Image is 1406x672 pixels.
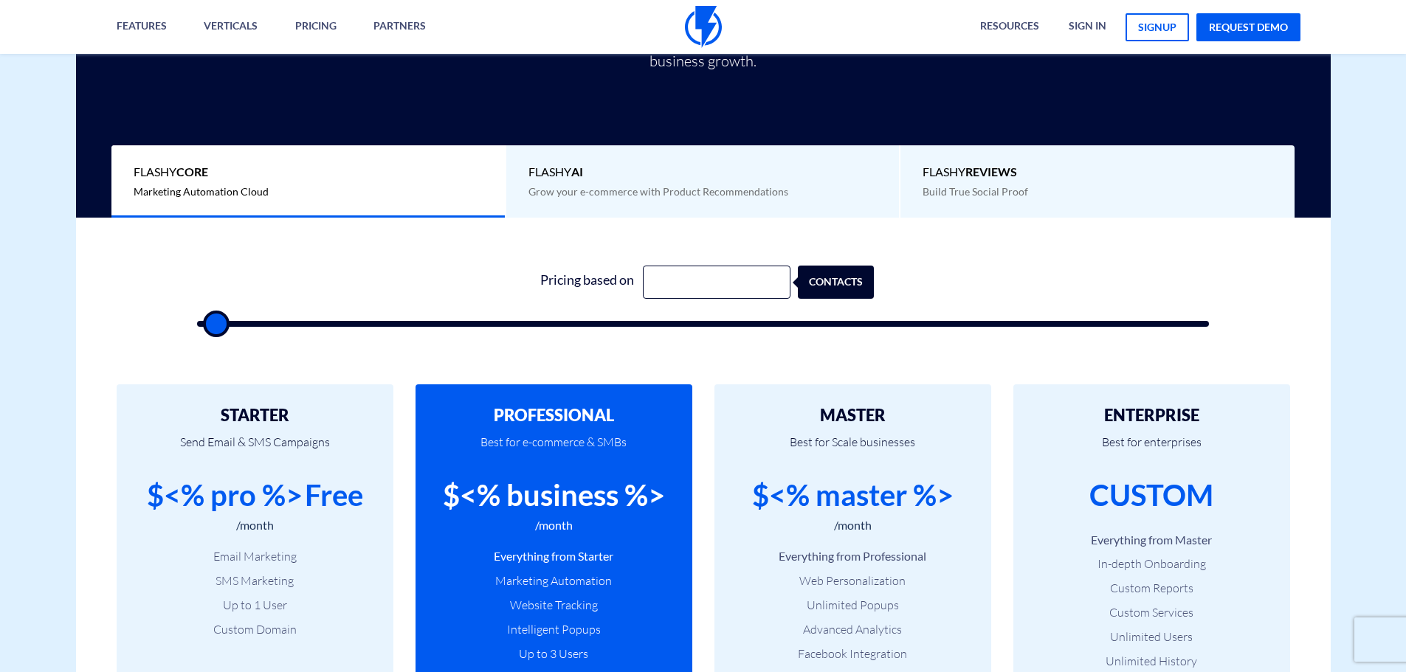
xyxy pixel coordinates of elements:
div: /month [535,517,573,534]
h2: ENTERPRISE [1035,406,1268,424]
div: $<% business %> [443,474,665,516]
li: Everything from Starter [438,548,670,565]
span: Marketing Automation Cloud [134,185,269,198]
li: Unlimited Popups [737,597,969,614]
h2: PROFESSIONAL [438,406,670,424]
li: Advanced Analytics [737,621,969,638]
div: CUSTOM [1089,474,1213,516]
li: Up to 1 User [139,597,371,614]
li: Email Marketing [139,548,371,565]
li: Intelligent Popups [438,621,670,638]
div: Pricing based on [532,266,643,299]
li: Custom Domain [139,621,371,638]
div: contacts [809,266,885,299]
span: Build True Social Proof [923,185,1028,198]
b: REVIEWS [965,164,1017,179]
span: Grow your e-commerce with Product Recommendations [528,185,788,198]
li: Website Tracking [438,597,670,614]
li: Custom Services [1035,604,1268,621]
p: Best for Scale businesses [737,424,969,474]
div: $<% master %> [752,474,954,516]
li: Custom Reports [1035,580,1268,597]
li: Unlimited Users [1035,628,1268,645]
h2: STARTER [139,406,371,424]
span: Flashy [134,164,483,181]
span: Flashy [528,164,878,181]
a: request demo [1196,13,1300,41]
li: Everything from Master [1035,532,1268,549]
div: /month [834,517,872,534]
li: Web Personalization [737,572,969,589]
li: SMS Marketing [139,572,371,589]
li: In-depth Onboarding [1035,555,1268,572]
span: Flashy [923,164,1272,181]
b: AI [571,164,583,179]
div: $<% pro %> [147,474,303,516]
li: Everything from Professional [737,548,969,565]
li: Facebook Integration [737,645,969,662]
div: /month [236,517,274,534]
b: Core [176,164,208,179]
li: Up to 3 Users [438,645,670,662]
p: Best for enterprises [1035,424,1268,474]
h2: MASTER [737,406,969,424]
a: signup [1126,13,1189,41]
p: Best for e-commerce & SMBs [438,424,670,474]
li: Unlimited History [1035,653,1268,670]
li: Marketing Automation [438,572,670,589]
p: Send Email & SMS Campaigns [139,424,371,474]
div: Free [305,474,363,516]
